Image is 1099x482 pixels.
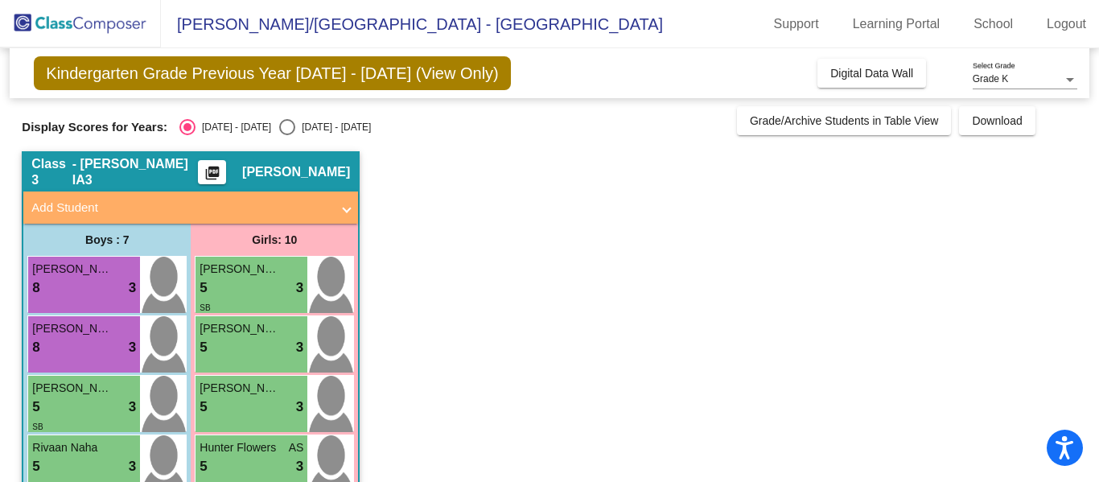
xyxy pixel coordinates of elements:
span: [PERSON_NAME] [200,261,280,278]
span: 5 [200,397,207,418]
span: 3 [296,278,303,299]
span: 3 [296,397,303,418]
mat-radio-group: Select an option [179,119,371,135]
span: AS [289,439,304,456]
span: Class 3 [31,156,72,188]
span: [PERSON_NAME] [32,380,113,397]
div: [DATE] - [DATE] [196,120,271,134]
button: Download [959,106,1035,135]
span: Digital Data Wall [830,67,913,80]
span: SB [32,422,43,431]
mat-expansion-panel-header: Add Student [23,192,358,224]
span: - [PERSON_NAME] IA3 [72,156,198,188]
span: 3 [129,278,136,299]
span: Kindergarten Grade Previous Year [DATE] - [DATE] (View Only) [34,56,510,90]
span: Grade/Archive Students in Table View [750,114,939,127]
span: Grade K [973,73,1009,84]
div: Boys : 7 [23,224,191,256]
span: [PERSON_NAME] [200,320,280,337]
div: [DATE] - [DATE] [295,120,371,134]
div: Girls: 10 [191,224,358,256]
mat-icon: picture_as_pdf [203,165,222,187]
span: [PERSON_NAME]/[GEOGRAPHIC_DATA] - [GEOGRAPHIC_DATA] [161,11,663,37]
span: SB [200,303,210,312]
span: [PERSON_NAME] [242,164,350,180]
button: Print Students Details [198,160,226,184]
span: 8 [32,278,39,299]
span: [PERSON_NAME] [200,380,280,397]
span: 3 [129,337,136,358]
a: Learning Portal [840,11,953,37]
span: [PERSON_NAME] [32,261,113,278]
span: 3 [129,397,136,418]
span: 3 [129,456,136,477]
span: 3 [296,456,303,477]
span: 5 [200,456,207,477]
span: 5 [200,278,207,299]
a: Support [761,11,832,37]
span: 3 [296,337,303,358]
a: School [961,11,1026,37]
span: Download [972,114,1022,127]
a: Logout [1034,11,1099,37]
span: 8 [32,337,39,358]
span: Display Scores for Years: [22,120,167,134]
span: Rivaan Naha [32,439,113,456]
span: Hunter Flowers [200,439,280,456]
button: Grade/Archive Students in Table View [737,106,952,135]
button: Digital Data Wall [817,59,926,88]
mat-panel-title: Add Student [31,199,331,217]
span: 5 [32,456,39,477]
span: 5 [32,397,39,418]
span: [PERSON_NAME] [32,320,113,337]
span: 5 [200,337,207,358]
